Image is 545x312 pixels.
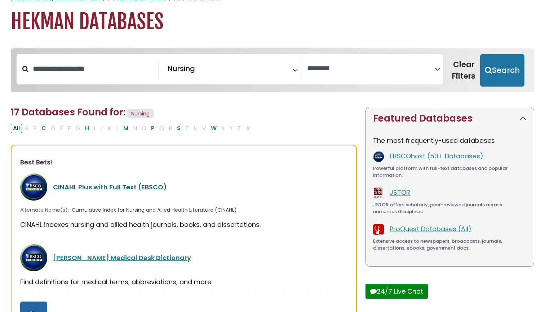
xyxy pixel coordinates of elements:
a: [PERSON_NAME] Medical Desk Dictionary [53,253,191,262]
button: Clear Filters [447,54,480,87]
span: Nursing [168,63,195,74]
input: Search database by title or keyword [28,63,158,75]
button: Filter Results C [39,124,48,133]
h1: Hekman Databases [11,10,534,34]
h3: Best Bets! [20,158,347,166]
button: Filter Results S [175,124,183,133]
li: Nursing [165,63,195,74]
nav: Search filters [11,48,534,92]
button: All [11,124,22,133]
button: Featured Databases [366,107,534,130]
div: JSTOR offers scholarly, peer-reviewed journals across numerous disciplines. [373,201,527,215]
button: Filter Results P [149,124,157,133]
a: JSTOR [390,188,410,197]
div: Powerful platform with full-text databases and popular information. [373,165,527,179]
a: EBSCOhost (50+ Databases) [390,151,483,161]
button: Submit for Search Results [480,54,524,87]
span: 17 Databases Found for: [11,106,125,119]
div: CINAHL indexes nursing and allied health journals, books, and dissertations. [20,220,347,229]
button: Filter Results H [83,124,91,133]
a: CINAHL Plus with Full Text (EBSCO) [53,183,167,192]
span: Cumulative Index for Nursing and Allied Health Literature (CINAHL) [72,206,237,214]
button: Filter Results M [121,124,130,133]
textarea: Search [196,67,201,75]
span: Alternate Name(s): [20,206,69,214]
textarea: Search [307,65,435,72]
div: Alpha-list to filter by first letter of database name [11,123,253,132]
div: Find definitions for medical terms, abbreviations, and more. [20,277,347,287]
button: 24/7 Live Chat [365,284,428,299]
button: Filter Results W [209,124,219,133]
a: ProQuest Databases (All) [390,224,471,233]
span: Nursing [127,109,154,119]
div: Extensive access to newspapers, broadcasts, journals, dissertations, ebooks, government docs. [373,238,527,252]
p: The most frequently-used databases [373,136,527,145]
